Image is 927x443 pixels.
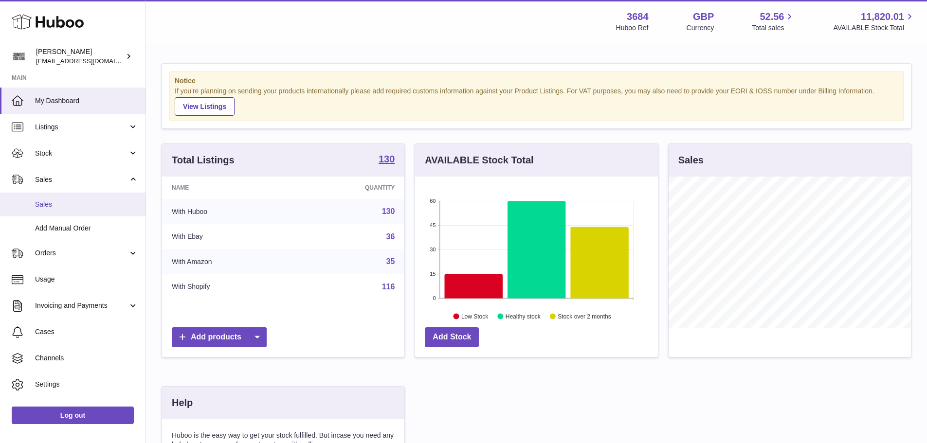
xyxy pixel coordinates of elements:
h3: Sales [678,154,704,167]
text: 45 [430,222,436,228]
span: Orders [35,248,128,258]
a: 130 [379,154,395,166]
strong: Notice [175,76,898,86]
td: With Amazon [162,249,295,274]
a: 116 [382,283,395,291]
span: Usage [35,275,138,284]
span: Settings [35,380,138,389]
img: theinternationalventure@gmail.com [12,49,26,64]
span: AVAILABLE Stock Total [833,23,915,33]
span: Total sales [752,23,795,33]
a: Add products [172,327,267,347]
span: [EMAIL_ADDRESS][DOMAIN_NAME] [36,57,143,65]
strong: GBP [693,10,714,23]
a: 35 [386,257,395,266]
a: Log out [12,407,134,424]
span: 11,820.01 [861,10,904,23]
div: Currency [687,23,714,33]
span: Add Manual Order [35,224,138,233]
span: My Dashboard [35,96,138,106]
h3: AVAILABLE Stock Total [425,154,533,167]
span: Stock [35,149,128,158]
span: Cases [35,327,138,337]
td: With Ebay [162,224,295,249]
strong: 3684 [627,10,649,23]
span: Sales [35,175,128,184]
text: Low Stock [461,313,489,319]
text: 30 [430,247,436,252]
th: Quantity [295,177,405,199]
span: Listings [35,123,128,132]
text: Healthy stock [506,313,541,319]
a: Add Stock [425,327,479,347]
strong: 130 [379,154,395,164]
text: 15 [430,271,436,277]
span: 52.56 [760,10,784,23]
span: Sales [35,200,138,209]
td: With Shopify [162,274,295,300]
div: If you're planning on sending your products internationally please add required customs informati... [175,87,898,116]
span: Invoicing and Payments [35,301,128,310]
span: Channels [35,354,138,363]
div: [PERSON_NAME] [36,47,124,66]
a: 11,820.01 AVAILABLE Stock Total [833,10,915,33]
div: Huboo Ref [616,23,649,33]
a: 130 [382,207,395,215]
th: Name [162,177,295,199]
text: 60 [430,198,436,204]
text: Stock over 2 months [558,313,611,319]
a: 36 [386,232,395,241]
td: With Huboo [162,199,295,224]
h3: Total Listings [172,154,235,167]
a: 52.56 Total sales [752,10,795,33]
h3: Help [172,396,193,409]
a: View Listings [175,97,235,116]
text: 0 [433,295,436,301]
